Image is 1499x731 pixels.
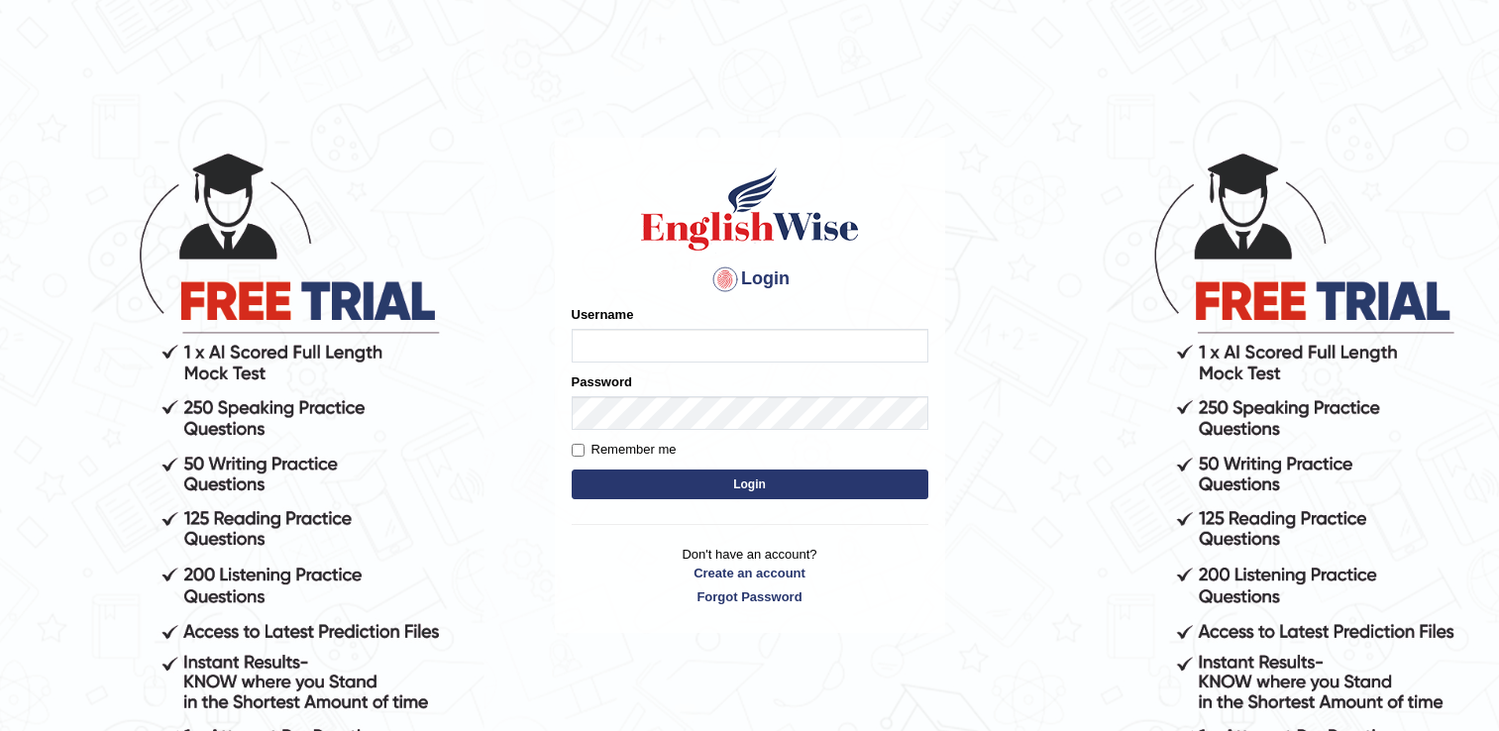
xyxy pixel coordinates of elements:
a: Forgot Password [572,587,928,606]
img: Logo of English Wise sign in for intelligent practice with AI [637,164,863,254]
a: Create an account [572,564,928,582]
p: Don't have an account? [572,545,928,606]
label: Remember me [572,440,677,460]
input: Remember me [572,444,585,457]
button: Login [572,470,928,499]
h4: Login [572,263,928,295]
label: Password [572,372,632,391]
label: Username [572,305,634,324]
